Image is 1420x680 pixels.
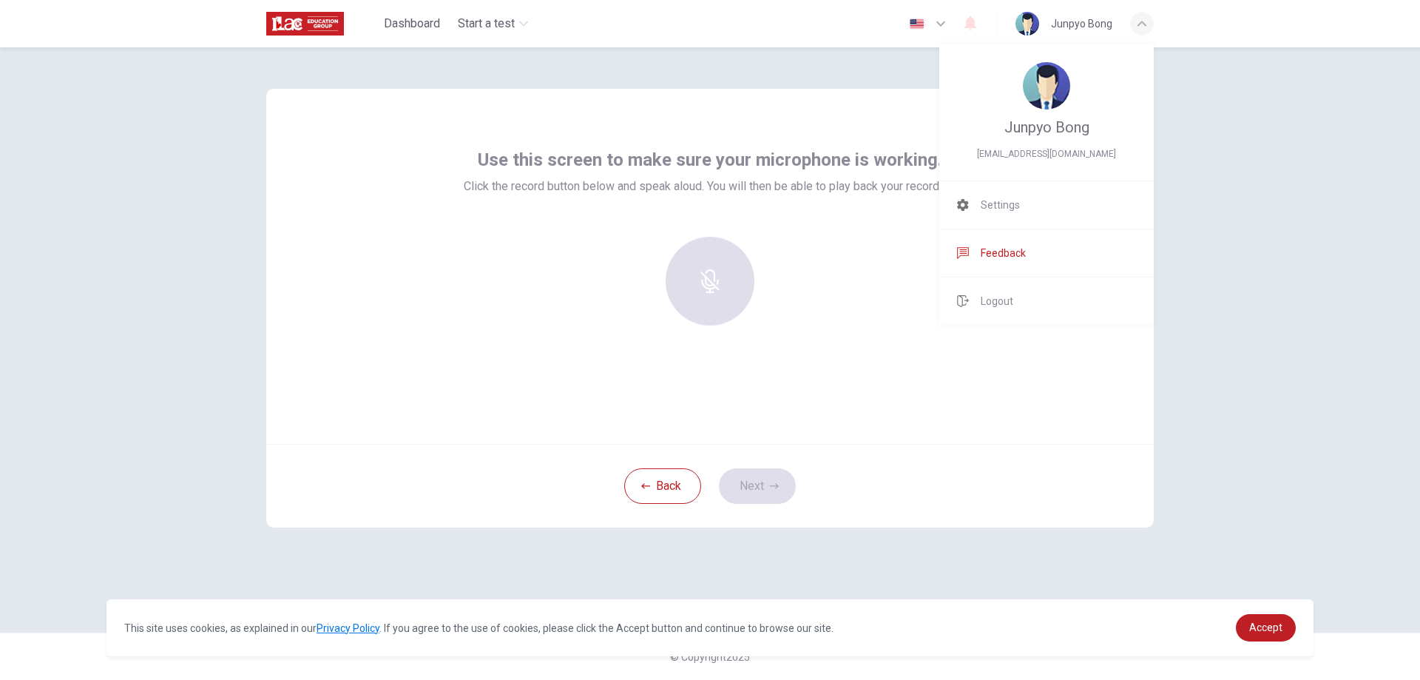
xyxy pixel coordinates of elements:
[1023,62,1070,110] img: Profile picture
[981,244,1026,262] span: Feedback
[981,292,1013,310] span: Logout
[939,181,1154,229] a: Settings
[957,145,1136,163] span: wnsvy030@naver.com
[981,196,1020,214] span: Settings
[1004,118,1089,136] span: Junpyo Bong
